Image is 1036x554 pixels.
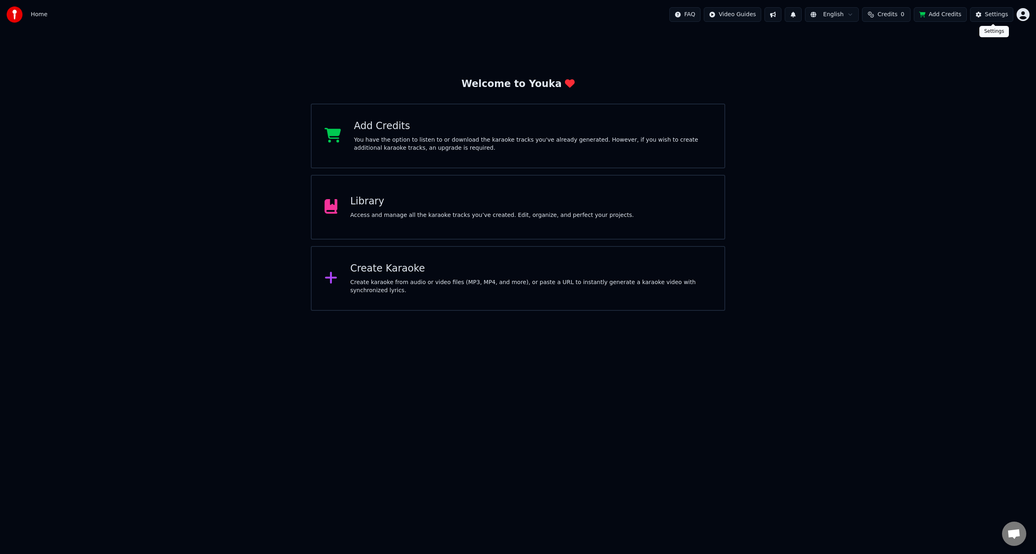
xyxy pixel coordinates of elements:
[979,26,1009,37] div: Settings
[1002,522,1026,546] div: Open chat
[354,120,712,133] div: Add Credits
[350,262,712,275] div: Create Karaoke
[31,11,47,19] nav: breadcrumb
[985,11,1008,19] div: Settings
[970,7,1013,22] button: Settings
[6,6,23,23] img: youka
[461,78,575,91] div: Welcome to Youka
[350,278,712,295] div: Create karaoke from audio or video files (MP3, MP4, and more), or paste a URL to instantly genera...
[901,11,904,19] span: 0
[877,11,897,19] span: Credits
[350,195,634,208] div: Library
[862,7,911,22] button: Credits0
[704,7,761,22] button: Video Guides
[354,136,712,152] div: You have the option to listen to or download the karaoke tracks you've already generated. However...
[350,211,634,219] div: Access and manage all the karaoke tracks you’ve created. Edit, organize, and perfect your projects.
[914,7,967,22] button: Add Credits
[669,7,701,22] button: FAQ
[31,11,47,19] span: Home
